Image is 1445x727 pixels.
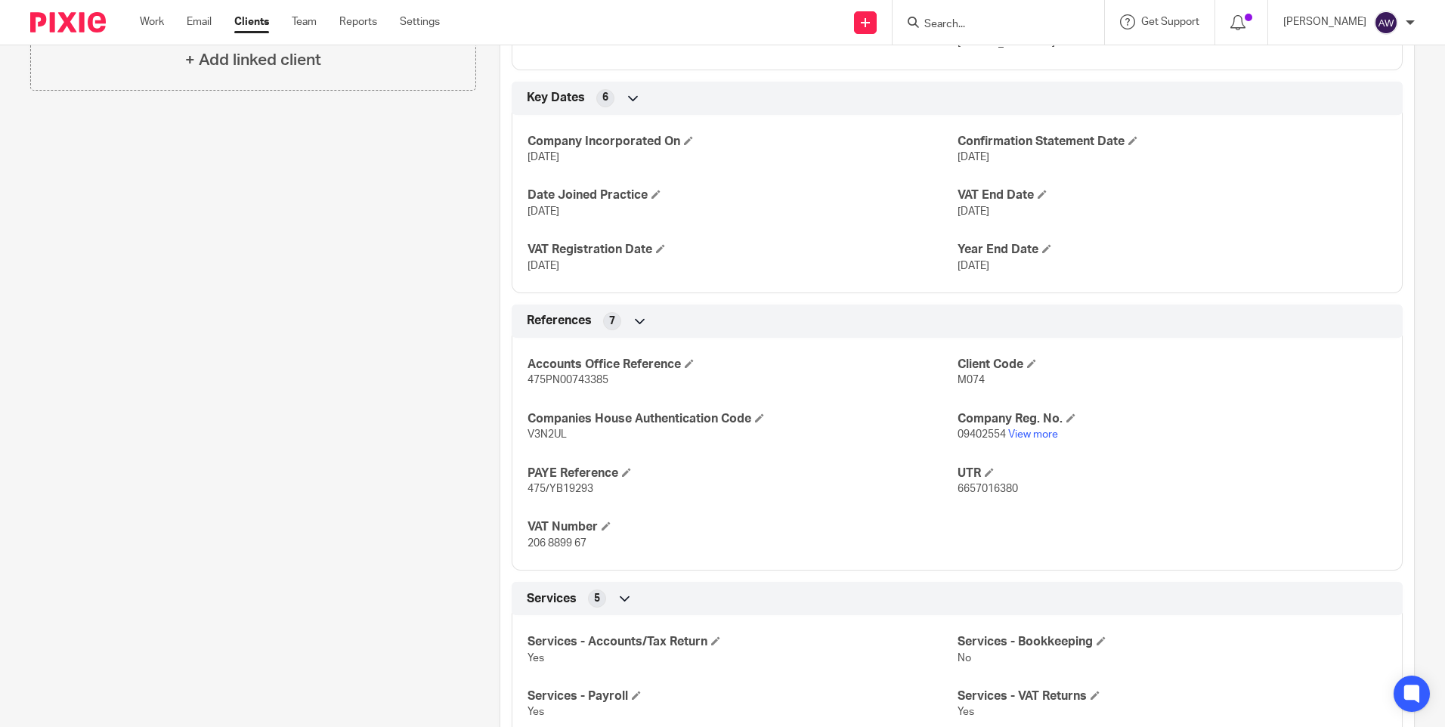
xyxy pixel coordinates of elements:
[528,152,559,162] span: [DATE]
[528,466,957,481] h4: PAYE Reference
[958,261,989,271] span: [DATE]
[400,14,440,29] a: Settings
[1008,429,1058,440] a: View more
[958,357,1387,373] h4: Client Code
[527,591,577,607] span: Services
[292,14,317,29] a: Team
[528,357,957,373] h4: Accounts Office Reference
[528,653,544,664] span: Yes
[528,242,957,258] h4: VAT Registration Date
[609,314,615,329] span: 7
[30,12,106,32] img: Pixie
[528,519,957,535] h4: VAT Number
[528,206,559,217] span: [DATE]
[528,375,608,385] span: 475PN00743385
[958,187,1387,203] h4: VAT End Date
[528,134,957,150] h4: Company Incorporated On
[528,688,957,704] h4: Services - Payroll
[958,688,1387,704] h4: Services - VAT Returns
[528,429,567,440] span: V3N2UL
[958,375,985,385] span: M074
[527,90,585,106] span: Key Dates
[528,187,957,203] h4: Date Joined Practice
[958,242,1387,258] h4: Year End Date
[528,484,593,494] span: 475/YB19293
[1283,14,1366,29] p: [PERSON_NAME]
[958,634,1387,650] h4: Services - Bookkeeping
[958,707,974,717] span: Yes
[140,14,164,29] a: Work
[958,653,971,664] span: No
[528,411,957,427] h4: Companies House Authentication Code
[339,14,377,29] a: Reports
[1374,11,1398,35] img: svg%3E
[528,261,559,271] span: [DATE]
[958,429,1006,440] span: 09402554
[958,206,989,217] span: [DATE]
[958,484,1018,494] span: 6657016380
[528,634,957,650] h4: Services - Accounts/Tax Return
[958,411,1387,427] h4: Company Reg. No.
[594,591,600,606] span: 5
[234,14,269,29] a: Clients
[958,152,989,162] span: [DATE]
[527,313,592,329] span: References
[185,48,321,72] h4: + Add linked client
[923,18,1059,32] input: Search
[528,707,544,717] span: Yes
[958,466,1387,481] h4: UTR
[602,90,608,105] span: 6
[1141,17,1199,27] span: Get Support
[187,14,212,29] a: Email
[958,134,1387,150] h4: Confirmation Statement Date
[528,538,586,549] span: 206 8899 67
